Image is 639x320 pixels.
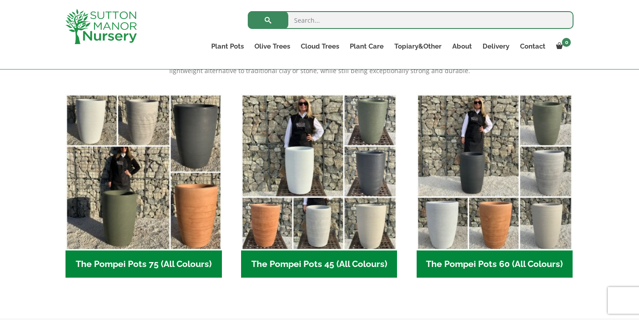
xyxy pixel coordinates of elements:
h2: The Pompei Pots 45 (All Colours) [241,250,397,278]
a: Olive Trees [249,40,295,53]
img: The Pompei Pots 45 (All Colours) [241,94,397,250]
img: The Pompei Pots 60 (All Colours) [417,94,573,250]
a: Visit product category The Pompei Pots 60 (All Colours) [417,94,573,278]
a: Delivery [477,40,515,53]
a: About [447,40,477,53]
a: Plant Care [344,40,389,53]
img: logo [66,9,137,44]
a: Topiary&Other [389,40,447,53]
a: Visit product category The Pompei Pots 45 (All Colours) [241,94,397,278]
h2: The Pompei Pots 60 (All Colours) [417,250,573,278]
a: Visit product category The Pompei Pots 75 (All Colours) [66,94,222,278]
a: 0 [551,40,573,53]
input: Search... [248,11,573,29]
a: Contact [515,40,551,53]
a: Cloud Trees [295,40,344,53]
a: Plant Pots [206,40,249,53]
h2: The Pompei Pots 75 (All Colours) [66,250,222,278]
span: 0 [562,38,571,47]
img: The Pompei Pots 75 (All Colours) [66,94,222,250]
